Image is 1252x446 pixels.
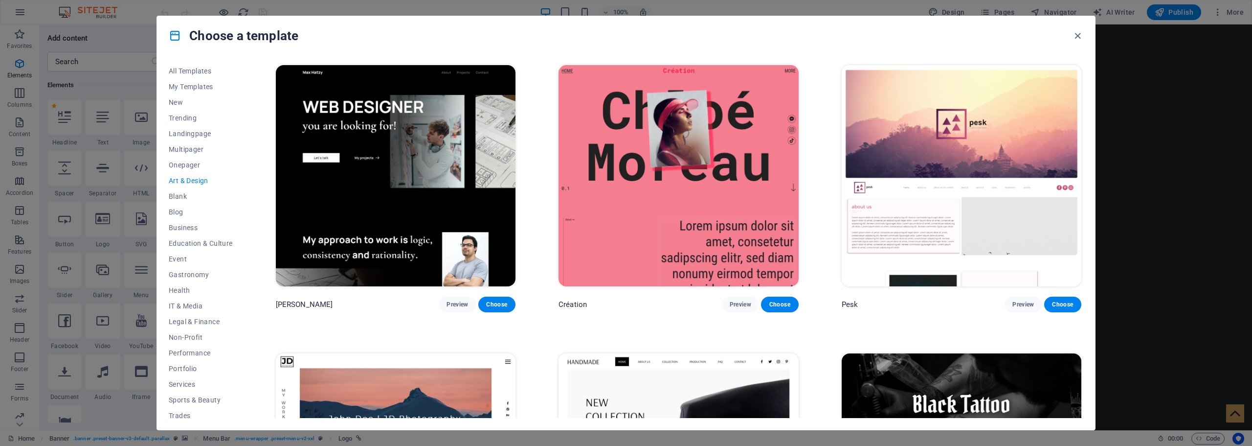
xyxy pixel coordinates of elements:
[730,301,751,308] span: Preview
[169,333,233,341] span: Non-Profit
[169,329,233,345] button: Non-Profit
[169,271,233,279] span: Gastronomy
[842,300,858,309] p: Pesk
[769,301,790,308] span: Choose
[169,345,233,361] button: Performance
[169,220,233,235] button: Business
[439,297,476,312] button: Preview
[169,130,233,138] span: Landingpage
[169,408,233,423] button: Trades
[169,365,233,373] span: Portfolio
[761,297,798,312] button: Choose
[842,65,1081,286] img: Pesk
[169,267,233,282] button: Gastronomy
[169,173,233,188] button: Art & Design
[169,98,233,106] span: New
[169,251,233,267] button: Event
[559,65,798,286] img: Création
[169,392,233,408] button: Sports & Beauty
[276,300,333,309] p: [PERSON_NAME]
[169,376,233,392] button: Services
[169,208,233,216] span: Blog
[169,63,233,79] button: All Templates
[169,302,233,310] span: IT & Media
[1005,297,1042,312] button: Preview
[169,94,233,110] button: New
[1012,301,1034,308] span: Preview
[169,161,233,169] span: Onepager
[169,224,233,232] span: Business
[169,157,233,173] button: Onepager
[169,28,298,44] h4: Choose a template
[169,126,233,141] button: Landingpage
[169,380,233,388] span: Services
[169,79,233,94] button: My Templates
[169,188,233,204] button: Blank
[722,297,759,312] button: Preview
[169,192,233,200] span: Blank
[169,83,233,91] span: My Templates
[169,235,233,251] button: Education & Culture
[169,412,233,420] span: Trades
[169,282,233,298] button: Health
[169,141,233,157] button: Multipager
[447,301,468,308] span: Preview
[169,204,233,220] button: Blog
[169,298,233,314] button: IT & Media
[169,145,233,153] span: Multipager
[169,361,233,376] button: Portfolio
[169,314,233,329] button: Legal & Finance
[169,114,233,122] span: Trending
[276,65,515,286] img: Max Hatzy
[1052,301,1073,308] span: Choose
[169,349,233,357] span: Performance
[1044,297,1081,312] button: Choose
[169,239,233,247] span: Education & Culture
[478,297,515,312] button: Choose
[169,110,233,126] button: Trending
[169,396,233,404] span: Sports & Beauty
[169,318,233,326] span: Legal & Finance
[169,67,233,75] span: All Templates
[169,255,233,263] span: Event
[169,177,233,185] span: Art & Design
[169,286,233,294] span: Health
[559,300,587,309] p: Création
[486,301,508,308] span: Choose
